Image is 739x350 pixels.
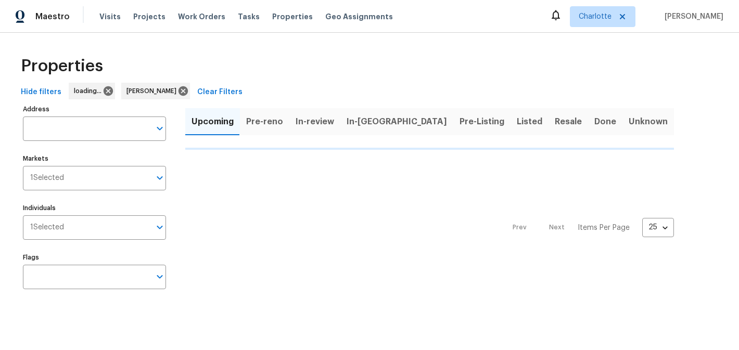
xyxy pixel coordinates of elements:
[99,11,121,22] span: Visits
[178,11,225,22] span: Work Orders
[503,156,674,300] nav: Pagination Navigation
[246,114,283,129] span: Pre-reno
[69,83,115,99] div: loading...
[23,106,166,112] label: Address
[642,214,674,241] div: 25
[30,223,64,232] span: 1 Selected
[23,155,166,162] label: Markets
[152,269,167,284] button: Open
[21,61,103,71] span: Properties
[629,114,668,129] span: Unknown
[74,86,106,96] span: loading...
[594,114,616,129] span: Done
[21,86,61,99] span: Hide filters
[193,83,247,102] button: Clear Filters
[579,11,611,22] span: Charlotte
[197,86,243,99] span: Clear Filters
[660,11,723,22] span: [PERSON_NAME]
[121,83,190,99] div: [PERSON_NAME]
[272,11,313,22] span: Properties
[30,174,64,183] span: 1 Selected
[192,114,234,129] span: Upcoming
[517,114,542,129] span: Listed
[460,114,504,129] span: Pre-Listing
[23,254,166,261] label: Flags
[555,114,582,129] span: Resale
[325,11,393,22] span: Geo Assignments
[35,11,70,22] span: Maestro
[238,13,260,20] span: Tasks
[152,171,167,185] button: Open
[17,83,66,102] button: Hide filters
[126,86,181,96] span: [PERSON_NAME]
[296,114,334,129] span: In-review
[23,205,166,211] label: Individuals
[347,114,447,129] span: In-[GEOGRAPHIC_DATA]
[578,223,630,233] p: Items Per Page
[152,220,167,235] button: Open
[152,121,167,136] button: Open
[133,11,165,22] span: Projects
